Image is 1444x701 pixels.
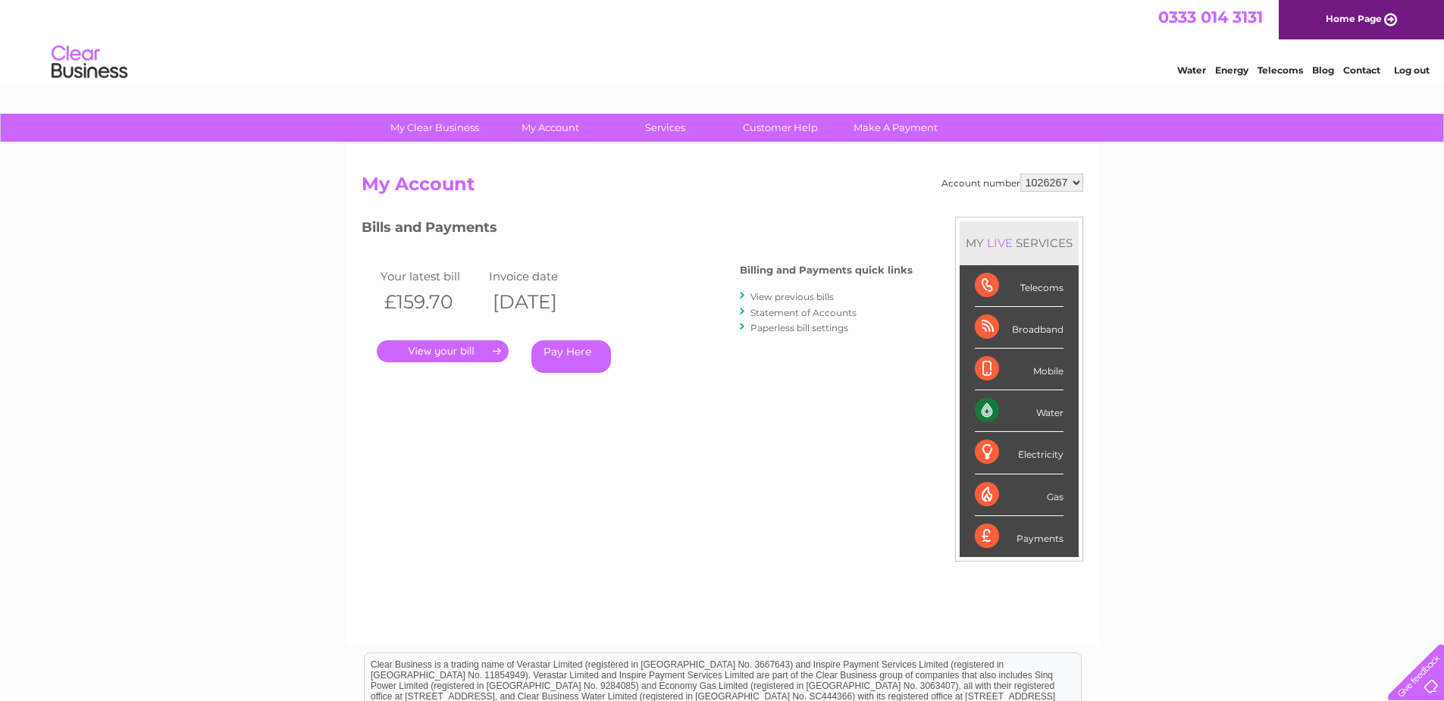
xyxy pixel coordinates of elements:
[1215,64,1248,76] a: Energy
[750,322,848,333] a: Paperless bill settings
[372,114,497,142] a: My Clear Business
[377,340,509,362] a: .
[51,39,128,86] img: logo.png
[975,349,1063,390] div: Mobile
[1158,8,1263,27] a: 0333 014 3131
[485,266,594,286] td: Invoice date
[487,114,612,142] a: My Account
[1343,64,1380,76] a: Contact
[365,8,1081,74] div: Clear Business is a trading name of Verastar Limited (registered in [GEOGRAPHIC_DATA] No. 3667643...
[1258,64,1303,76] a: Telecoms
[1394,64,1430,76] a: Log out
[362,217,913,243] h3: Bills and Payments
[603,114,728,142] a: Services
[750,307,857,318] a: Statement of Accounts
[984,236,1016,250] div: LIVE
[975,390,1063,432] div: Water
[750,291,834,302] a: View previous bills
[1177,64,1206,76] a: Water
[975,474,1063,516] div: Gas
[485,286,594,318] th: [DATE]
[975,265,1063,307] div: Telecoms
[718,114,843,142] a: Customer Help
[941,174,1083,192] div: Account number
[531,340,611,373] a: Pay Here
[975,516,1063,557] div: Payments
[377,266,486,286] td: Your latest bill
[1312,64,1334,76] a: Blog
[975,307,1063,349] div: Broadband
[362,174,1083,202] h2: My Account
[833,114,958,142] a: Make A Payment
[975,432,1063,474] div: Electricity
[740,264,913,276] h4: Billing and Payments quick links
[377,286,486,318] th: £159.70
[960,221,1079,264] div: MY SERVICES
